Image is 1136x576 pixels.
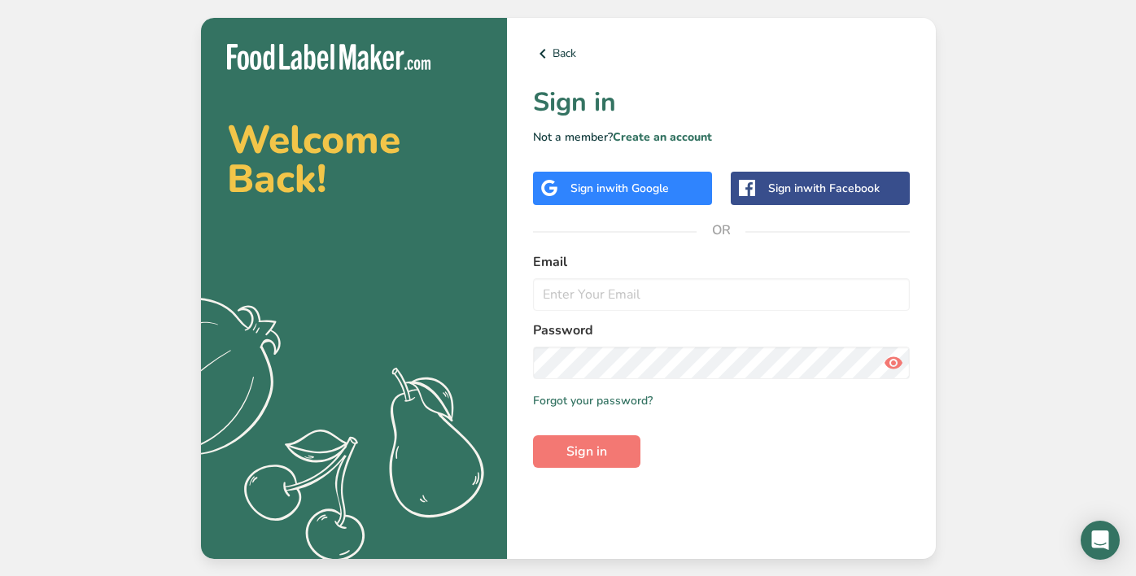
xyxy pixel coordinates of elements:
[605,181,669,196] span: with Google
[533,321,910,340] label: Password
[803,181,880,196] span: with Facebook
[566,442,607,461] span: Sign in
[613,129,712,145] a: Create an account
[533,252,910,272] label: Email
[1081,521,1120,560] div: Open Intercom Messenger
[533,392,653,409] a: Forgot your password?
[533,83,910,122] h1: Sign in
[697,206,745,255] span: OR
[533,129,910,146] p: Not a member?
[533,278,910,311] input: Enter Your Email
[570,180,669,197] div: Sign in
[533,44,910,63] a: Back
[533,435,640,468] button: Sign in
[768,180,880,197] div: Sign in
[227,44,430,71] img: Food Label Maker
[227,120,481,199] h2: Welcome Back!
